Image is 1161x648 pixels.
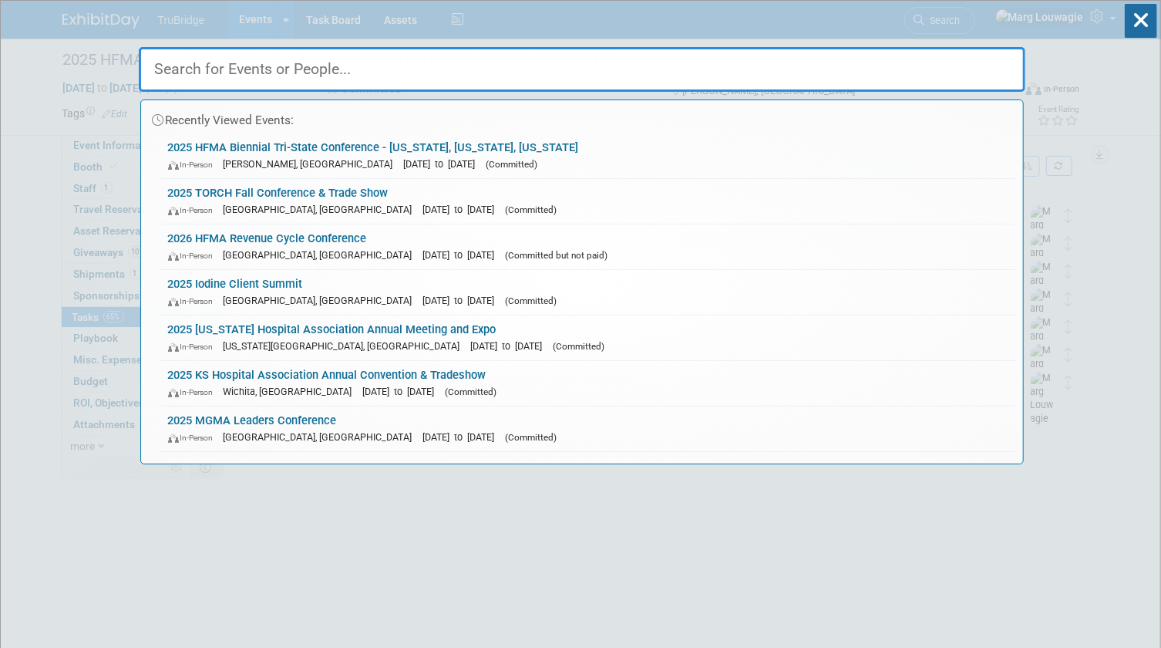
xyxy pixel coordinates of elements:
span: [DATE] to [DATE] [404,158,483,170]
span: [GEOGRAPHIC_DATA], [GEOGRAPHIC_DATA] [224,249,420,261]
a: 2026 HFMA Revenue Cycle Conference In-Person [GEOGRAPHIC_DATA], [GEOGRAPHIC_DATA] [DATE] to [DATE... [160,224,1015,269]
span: [GEOGRAPHIC_DATA], [GEOGRAPHIC_DATA] [224,204,420,215]
a: 2025 Iodine Client Summit In-Person [GEOGRAPHIC_DATA], [GEOGRAPHIC_DATA] [DATE] to [DATE] (Commit... [160,270,1015,315]
span: Wichita, [GEOGRAPHIC_DATA] [224,386,360,397]
span: (Committed) [506,295,557,306]
input: Search for Events or People... [139,47,1025,92]
a: 2025 HFMA Biennial Tri-State Conference - [US_STATE], [US_STATE], [US_STATE] In-Person [PERSON_NA... [160,133,1015,178]
span: (Committed) [506,432,557,443]
span: In-Person [168,160,220,170]
span: [DATE] to [DATE] [363,386,443,397]
span: [DATE] to [DATE] [471,340,550,352]
span: [DATE] to [DATE] [423,431,503,443]
span: In-Person [168,205,220,215]
span: In-Person [168,296,220,306]
a: 2025 [US_STATE] Hospital Association Annual Meeting and Expo In-Person [US_STATE][GEOGRAPHIC_DATA... [160,316,1015,360]
span: In-Person [168,387,220,397]
span: [GEOGRAPHIC_DATA], [GEOGRAPHIC_DATA] [224,431,420,443]
span: [US_STATE][GEOGRAPHIC_DATA], [GEOGRAPHIC_DATA] [224,340,468,352]
span: (Committed) [554,341,605,352]
span: (Committed) [486,159,538,170]
a: 2025 TORCH Fall Conference & Trade Show In-Person [GEOGRAPHIC_DATA], [GEOGRAPHIC_DATA] [DATE] to ... [160,179,1015,224]
span: [DATE] to [DATE] [423,204,503,215]
span: (Committed) [446,386,497,397]
span: In-Person [168,251,220,261]
a: 2025 MGMA Leaders Conference In-Person [GEOGRAPHIC_DATA], [GEOGRAPHIC_DATA] [DATE] to [DATE] (Com... [160,407,1015,451]
span: In-Person [168,342,220,352]
span: [PERSON_NAME], [GEOGRAPHIC_DATA] [224,158,401,170]
span: [DATE] to [DATE] [423,249,503,261]
span: (Committed but not paid) [506,250,608,261]
span: In-Person [168,433,220,443]
div: Recently Viewed Events: [149,100,1015,133]
span: [GEOGRAPHIC_DATA], [GEOGRAPHIC_DATA] [224,295,420,306]
a: 2025 KS Hospital Association Annual Convention & Tradeshow In-Person Wichita, [GEOGRAPHIC_DATA] [... [160,361,1015,406]
span: [DATE] to [DATE] [423,295,503,306]
span: (Committed) [506,204,557,215]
